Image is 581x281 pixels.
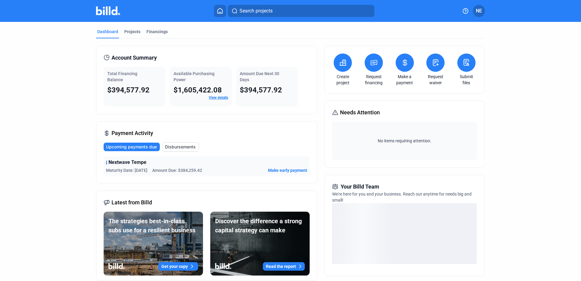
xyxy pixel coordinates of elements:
span: $394,577.92 [240,86,282,94]
span: Nextwave Tempe [108,159,146,166]
button: Disbursements [162,142,199,151]
div: loading [332,203,477,264]
div: The strategies best-in-class subs use for a resilient business [108,217,198,235]
span: $394,577.92 [107,86,150,94]
span: Disbursements [165,144,196,150]
div: Financings [146,29,168,35]
span: $1,605,422.08 [174,86,222,94]
span: Search projects [239,7,273,15]
span: Your Billd Team [341,182,379,191]
span: Account Summary [112,54,157,62]
span: Available Purchasing Power [174,71,215,82]
button: Get your copy [158,262,198,271]
span: Latest from Billd [112,198,152,207]
a: Create project [332,74,353,86]
div: Discover the difference a strong capital strategy can make [215,217,305,235]
button: Upcoming payments due [104,143,160,151]
a: Make a payment [394,74,415,86]
a: Request waiver [425,74,446,86]
span: Needs Attention [340,108,380,117]
span: No items requiring attention. [335,138,474,144]
span: Maturity Date: [DATE] [106,167,147,173]
span: Amount Due: $384,259.42 [152,167,202,173]
span: Total Financing Balance [107,71,137,82]
div: Dashboard [97,29,118,35]
span: NE [476,7,482,15]
button: Read the report [263,262,305,271]
button: NE [473,5,485,17]
span: Upcoming payments due [106,144,157,150]
button: Make early payment [268,167,307,173]
button: Search projects [228,5,374,17]
span: Payment Activity [112,129,153,137]
a: View details [209,95,228,100]
span: Amount Due Next 30 Days [240,71,279,82]
span: We're here for you and your business. Reach out anytime for needs big and small! [332,192,472,203]
img: Billd Company Logo [96,6,120,15]
a: Request financing [363,74,384,86]
div: Projects [124,29,140,35]
a: Submit files [456,74,477,86]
